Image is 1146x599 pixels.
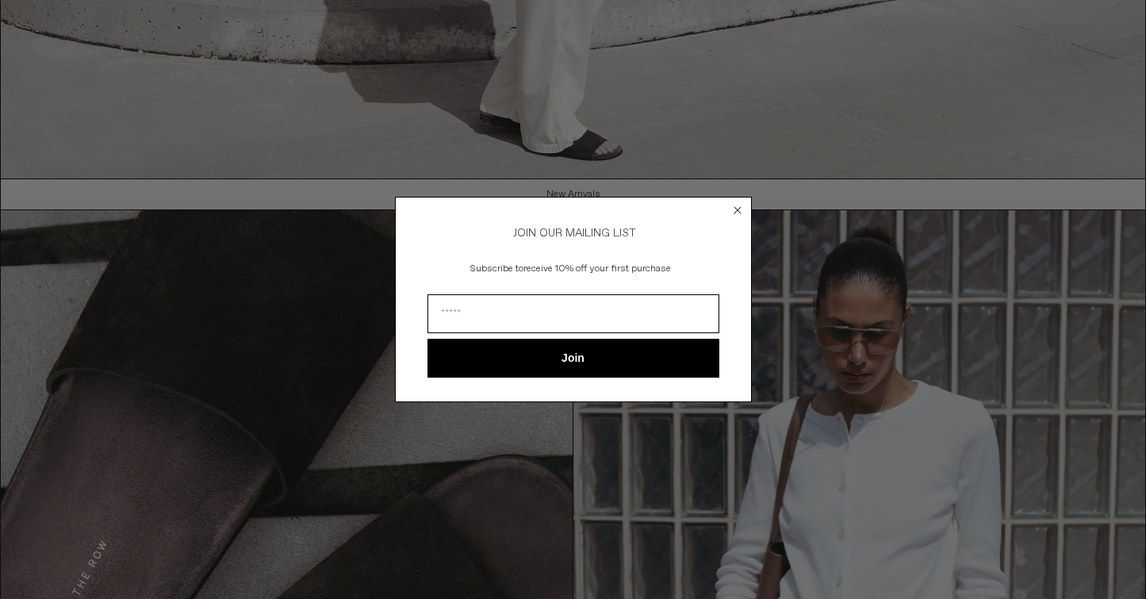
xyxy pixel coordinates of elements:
[523,263,671,275] span: receive 10% off your first purchase
[470,263,523,275] span: Subscribe to
[427,294,719,333] input: Email
[427,339,719,378] button: Join
[511,226,636,240] span: JOIN OUR MAILING LIST
[730,202,745,218] button: Close dialog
